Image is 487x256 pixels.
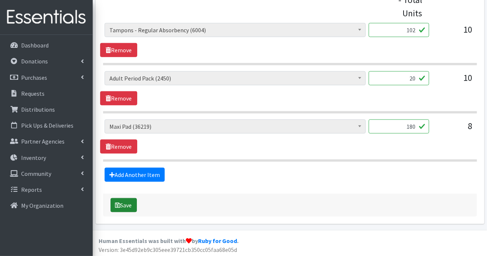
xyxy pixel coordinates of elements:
[21,90,45,97] p: Requests
[105,71,366,85] span: Adult Period Pack (2450)
[3,134,90,149] a: Partner Agencies
[369,71,429,85] input: Quantity
[100,43,137,57] a: Remove
[435,119,472,140] div: 8
[21,122,73,129] p: Pick Ups & Deliveries
[198,237,237,244] a: Ruby for Good
[105,119,366,134] span: Maxi Pad (36219)
[435,71,472,91] div: 10
[21,58,48,65] p: Donations
[109,73,361,83] span: Adult Period Pack (2450)
[109,25,361,35] span: Tampons - Regular Absorbency (6004)
[3,102,90,117] a: Distributions
[369,119,429,134] input: Quantity
[3,182,90,197] a: Reports
[3,166,90,181] a: Community
[21,170,51,177] p: Community
[3,70,90,85] a: Purchases
[3,86,90,101] a: Requests
[109,121,361,132] span: Maxi Pad (36219)
[100,140,137,154] a: Remove
[3,54,90,69] a: Donations
[105,168,165,182] a: Add Another Item
[435,23,472,43] div: 10
[21,154,46,161] p: Inventory
[111,198,137,212] button: Save
[369,23,429,37] input: Quantity
[3,150,90,165] a: Inventory
[21,186,42,193] p: Reports
[3,198,90,213] a: My Organization
[3,38,90,53] a: Dashboard
[100,91,137,105] a: Remove
[21,42,49,49] p: Dashboard
[3,5,90,30] img: HumanEssentials
[105,23,366,37] span: Tampons - Regular Absorbency (6004)
[21,74,47,81] p: Purchases
[21,202,63,209] p: My Organization
[21,106,55,113] p: Distributions
[3,118,90,133] a: Pick Ups & Deliveries
[21,138,65,145] p: Partner Agencies
[99,246,237,253] span: Version: 3e45d92eb9c305eee39721cb350cc05faa68e05d
[99,237,238,244] strong: Human Essentials was built with by .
